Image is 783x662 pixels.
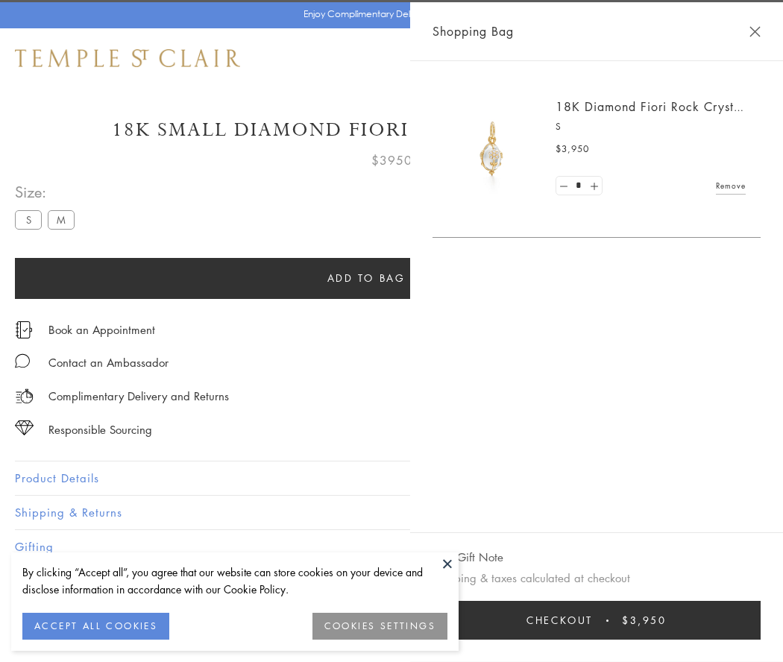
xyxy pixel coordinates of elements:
[716,177,746,194] a: Remove
[15,461,768,495] button: Product Details
[15,387,34,406] img: icon_delivery.svg
[622,612,667,628] span: $3,950
[433,548,503,567] button: Add Gift Note
[556,142,589,157] span: $3,950
[15,258,717,299] button: Add to bag
[48,321,155,338] a: Book an Appointment
[15,117,768,143] h1: 18K Small Diamond Fiori Rock Crystal Amulet
[586,177,601,195] a: Set quantity to 2
[22,564,447,598] div: By clicking “Accept all”, you agree that our website can store cookies on your device and disclos...
[15,210,42,229] label: S
[15,530,768,564] button: Gifting
[15,353,30,368] img: MessageIcon-01_2.svg
[15,321,33,338] img: icon_appointment.svg
[447,104,537,194] img: P51889-E11FIORI
[433,22,514,41] span: Shopping Bag
[556,119,746,134] p: S
[48,210,75,229] label: M
[15,180,81,204] span: Size:
[48,353,169,372] div: Contact an Ambassador
[433,601,761,640] button: Checkout $3,950
[433,569,761,587] p: Shipping & taxes calculated at checkout
[22,613,169,640] button: ACCEPT ALL COOKIES
[749,26,761,37] button: Close Shopping Bag
[48,387,229,406] p: Complimentary Delivery and Returns
[304,7,473,22] p: Enjoy Complimentary Delivery & Returns
[327,270,406,286] span: Add to bag
[526,612,593,628] span: Checkout
[371,151,412,170] span: $3950
[48,420,152,439] div: Responsible Sourcing
[15,49,240,67] img: Temple St. Clair
[15,496,768,529] button: Shipping & Returns
[556,177,571,195] a: Set quantity to 0
[15,420,34,435] img: icon_sourcing.svg
[312,613,447,640] button: COOKIES SETTINGS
